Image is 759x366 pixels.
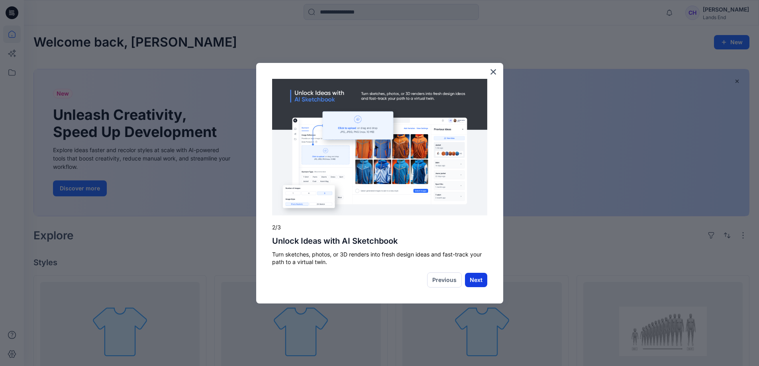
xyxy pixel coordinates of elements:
button: Next [465,273,487,287]
h2: Unlock Ideas with AI Sketchbook [272,236,487,246]
p: 2/3 [272,223,487,231]
button: Previous [427,272,462,288]
p: Turn sketches, photos, or 3D renders into fresh design ideas and fast-track your path to a virtua... [272,251,487,266]
button: Close [490,65,497,78]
